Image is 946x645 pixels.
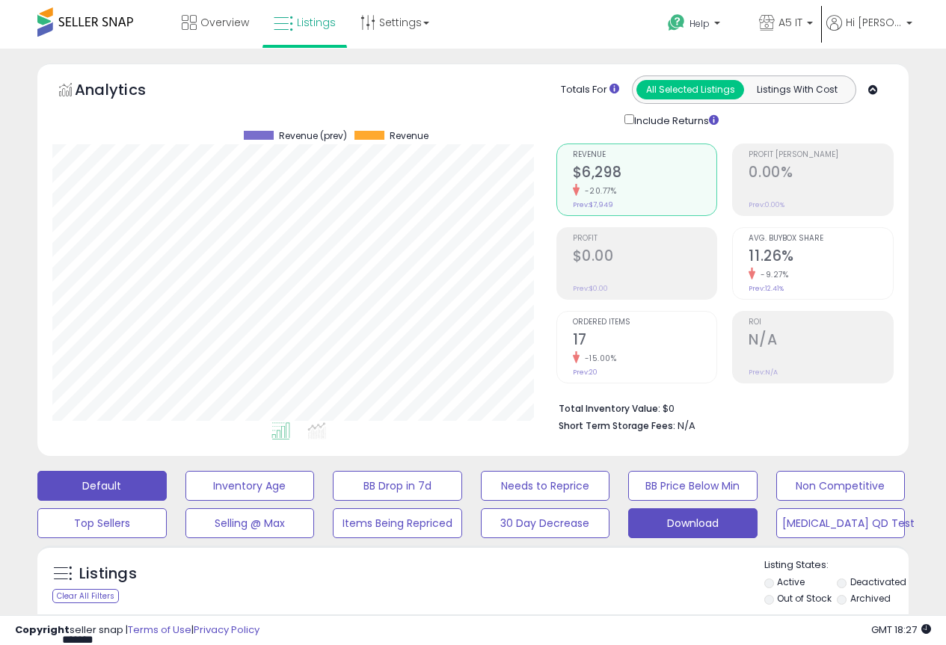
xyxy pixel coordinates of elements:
[559,402,660,415] b: Total Inventory Value:
[185,508,315,538] button: Selling @ Max
[826,15,912,49] a: Hi [PERSON_NAME]
[749,164,893,184] h2: 0.00%
[75,79,175,104] h5: Analytics
[52,589,119,603] div: Clear All Filters
[850,575,906,588] label: Deactivated
[15,623,70,637] strong: Copyright
[628,471,758,501] button: BB Price Below Min
[749,331,893,351] h2: N/A
[613,111,737,129] div: Include Returns
[777,592,832,605] label: Out of Stock
[749,200,784,209] small: Prev: 0.00%
[580,353,617,364] small: -15.00%
[850,592,891,605] label: Archived
[333,508,462,538] button: Items Being Repriced
[755,269,788,280] small: -9.27%
[37,508,167,538] button: Top Sellers
[871,623,931,637] span: 2025-08-11 18:27 GMT
[573,247,717,268] h2: $0.00
[573,284,608,293] small: Prev: $0.00
[667,13,686,32] i: Get Help
[749,151,893,159] span: Profit [PERSON_NAME]
[481,508,610,538] button: 30 Day Decrease
[559,419,675,432] b: Short Term Storage Fees:
[749,284,784,293] small: Prev: 12.41%
[185,471,315,501] button: Inventory Age
[573,331,717,351] h2: 17
[749,318,893,327] span: ROI
[573,318,717,327] span: Ordered Items
[573,151,717,159] span: Revenue
[128,623,191,637] a: Terms of Use
[678,419,695,433] span: N/A
[333,471,462,501] button: BB Drop in 7d
[200,15,249,30] span: Overview
[79,564,137,584] h5: Listings
[628,508,758,538] button: Download
[573,368,598,377] small: Prev: 20
[37,471,167,501] button: Default
[573,164,717,184] h2: $6,298
[573,200,613,209] small: Prev: $7,949
[297,15,336,30] span: Listings
[846,15,902,30] span: Hi [PERSON_NAME]
[15,623,259,638] div: seller snap | |
[559,398,882,416] li: $0
[481,471,610,501] button: Needs to Reprice
[636,80,744,99] button: All Selected Listings
[580,185,617,197] small: -20.77%
[573,235,717,243] span: Profit
[390,131,429,141] span: Revenue
[561,83,619,97] div: Totals For
[749,368,778,377] small: Prev: N/A
[689,17,710,30] span: Help
[194,623,259,637] a: Privacy Policy
[777,575,805,588] label: Active
[764,558,909,573] p: Listing States:
[776,508,906,538] button: [MEDICAL_DATA] QD Test
[749,235,893,243] span: Avg. Buybox Share
[778,15,802,30] span: A5 IT
[776,471,906,501] button: Non Competitive
[749,247,893,268] h2: 11.26%
[656,2,746,49] a: Help
[743,80,851,99] button: Listings With Cost
[279,131,347,141] span: Revenue (prev)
